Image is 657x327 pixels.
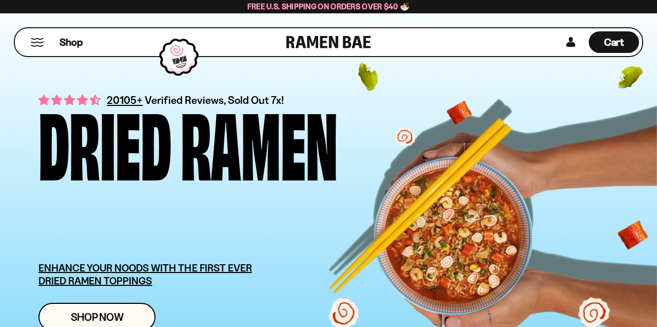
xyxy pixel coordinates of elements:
span: Shop Now [71,312,124,322]
a: Cart [589,28,639,56]
span: Cart [604,36,624,48]
div: Dried [38,105,171,176]
span: Shop [60,35,83,49]
button: Mobile Menu Trigger [30,38,44,47]
div: Ramen [181,105,338,176]
a: Shop [60,31,83,53]
span: Free U.S. Shipping on Orders over $40 🍜 [247,2,410,11]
